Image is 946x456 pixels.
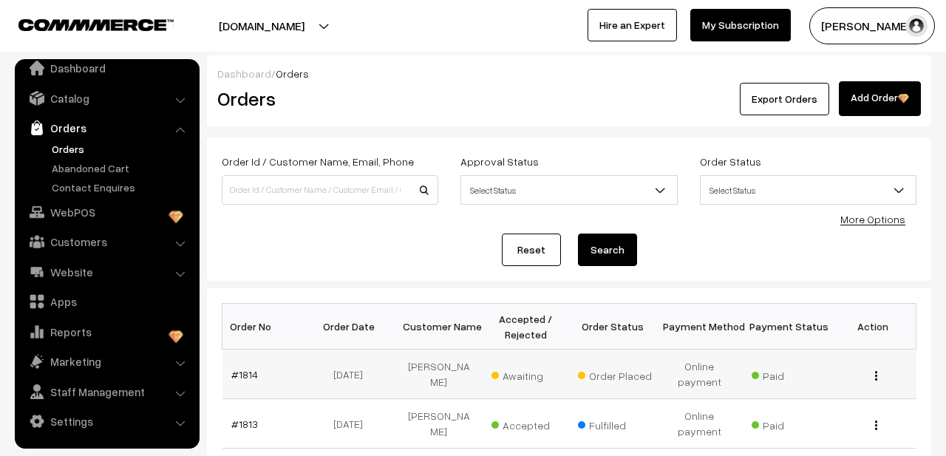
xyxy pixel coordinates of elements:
span: Select Status [701,177,916,203]
div: / [217,66,921,81]
th: Payment Status [743,304,829,350]
a: #1813 [231,418,258,430]
a: Abandoned Cart [48,160,194,176]
a: Hire an Expert [588,9,677,41]
a: Customers [18,228,194,255]
span: Paid [752,414,826,433]
td: [PERSON_NAME] [395,399,482,449]
a: WebPOS [18,199,194,225]
button: [DOMAIN_NAME] [167,7,356,44]
img: user [905,15,928,37]
span: Fulfilled [578,414,652,433]
th: Order No [222,304,309,350]
img: Menu [875,371,877,381]
a: Catalog [18,85,194,112]
span: Select Status [460,175,677,205]
a: Reset [502,234,561,266]
td: [PERSON_NAME] [395,350,482,399]
a: Contact Enquires [48,180,194,195]
td: [DATE] [309,350,395,399]
label: Approval Status [460,154,539,169]
th: Customer Name [395,304,482,350]
td: [DATE] [309,399,395,449]
span: Select Status [461,177,676,203]
a: Apps [18,288,194,315]
h2: Orders [217,87,437,110]
a: Reports [18,319,194,345]
a: Dashboard [217,67,271,80]
th: Accepted / Rejected [483,304,569,350]
th: Order Status [569,304,656,350]
a: Add Order [839,81,921,116]
a: Website [18,259,194,285]
a: Orders [18,115,194,141]
th: Order Date [309,304,395,350]
img: Menu [875,421,877,430]
a: #1814 [231,368,258,381]
span: Accepted [491,414,565,433]
td: Online payment [656,350,742,399]
span: Select Status [700,175,916,205]
button: Export Orders [740,83,829,115]
a: More Options [840,213,905,225]
img: COMMMERCE [18,19,174,30]
a: Staff Management [18,378,194,405]
span: Paid [752,364,826,384]
button: Search [578,234,637,266]
span: Orders [276,67,309,80]
label: Order Status [700,154,761,169]
input: Order Id / Customer Name / Customer Email / Customer Phone [222,175,438,205]
a: Settings [18,408,194,435]
th: Payment Method [656,304,742,350]
td: Online payment [656,399,742,449]
label: Order Id / Customer Name, Email, Phone [222,154,414,169]
a: COMMMERCE [18,15,148,33]
span: Order Placed [578,364,652,384]
th: Action [829,304,916,350]
span: Awaiting [491,364,565,384]
button: [PERSON_NAME]… [809,7,935,44]
a: Orders [48,141,194,157]
a: My Subscription [690,9,791,41]
a: Dashboard [18,55,194,81]
a: Marketing [18,348,194,375]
